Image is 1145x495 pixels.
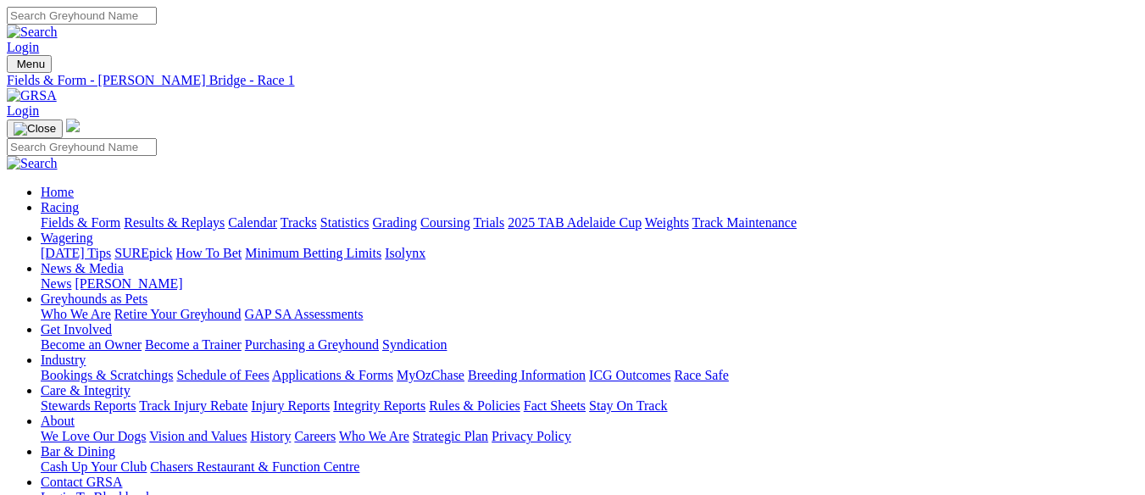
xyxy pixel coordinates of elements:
input: Search [7,7,157,25]
a: Schedule of Fees [176,368,269,382]
a: Bookings & Scratchings [41,368,173,382]
a: Track Injury Rebate [139,398,247,413]
a: Become a Trainer [145,337,242,352]
a: Privacy Policy [492,429,571,443]
a: Cash Up Your Club [41,459,147,474]
a: History [250,429,291,443]
img: Search [7,25,58,40]
a: Chasers Restaurant & Function Centre [150,459,359,474]
a: We Love Our Dogs [41,429,146,443]
a: Who We Are [41,307,111,321]
div: Racing [41,215,1138,231]
a: How To Bet [176,246,242,260]
a: Become an Owner [41,337,142,352]
a: [PERSON_NAME] [75,276,182,291]
div: Get Involved [41,337,1138,353]
input: Search [7,138,157,156]
a: Rules & Policies [429,398,520,413]
a: Stewards Reports [41,398,136,413]
a: Tracks [281,215,317,230]
a: 2025 TAB Adelaide Cup [508,215,642,230]
a: Race Safe [674,368,728,382]
a: Home [41,185,74,199]
a: Retire Your Greyhound [114,307,242,321]
a: Vision and Values [149,429,247,443]
a: About [41,414,75,428]
a: Syndication [382,337,447,352]
a: Login [7,103,39,118]
button: Toggle navigation [7,55,52,73]
a: GAP SA Assessments [245,307,364,321]
img: Search [7,156,58,171]
a: Wagering [41,231,93,245]
a: MyOzChase [397,368,464,382]
a: Get Involved [41,322,112,336]
div: Bar & Dining [41,459,1138,475]
a: Fields & Form [41,215,120,230]
a: Strategic Plan [413,429,488,443]
a: Calendar [228,215,277,230]
img: Close [14,122,56,136]
a: Racing [41,200,79,214]
button: Toggle navigation [7,120,63,138]
a: News & Media [41,261,124,275]
a: Care & Integrity [41,383,131,398]
a: ICG Outcomes [589,368,670,382]
a: Weights [645,215,689,230]
a: Greyhounds as Pets [41,292,147,306]
a: Isolynx [385,246,425,260]
a: Track Maintenance [692,215,797,230]
a: Results & Replays [124,215,225,230]
div: Greyhounds as Pets [41,307,1138,322]
a: Fields & Form - [PERSON_NAME] Bridge - Race 1 [7,73,1138,88]
span: Menu [17,58,45,70]
a: SUREpick [114,246,172,260]
div: Industry [41,368,1138,383]
a: News [41,276,71,291]
a: Login [7,40,39,54]
a: Grading [373,215,417,230]
div: Care & Integrity [41,398,1138,414]
a: Contact GRSA [41,475,122,489]
a: Who We Are [339,429,409,443]
a: Trials [473,215,504,230]
a: Minimum Betting Limits [245,246,381,260]
a: Careers [294,429,336,443]
div: Wagering [41,246,1138,261]
a: Integrity Reports [333,398,425,413]
a: Purchasing a Greyhound [245,337,379,352]
a: Industry [41,353,86,367]
a: [DATE] Tips [41,246,111,260]
div: News & Media [41,276,1138,292]
a: Breeding Information [468,368,586,382]
a: Stay On Track [589,398,667,413]
a: Bar & Dining [41,444,115,459]
a: Coursing [420,215,470,230]
img: GRSA [7,88,57,103]
a: Applications & Forms [272,368,393,382]
img: logo-grsa-white.png [66,119,80,132]
a: Injury Reports [251,398,330,413]
a: Fact Sheets [524,398,586,413]
a: Statistics [320,215,370,230]
div: About [41,429,1138,444]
